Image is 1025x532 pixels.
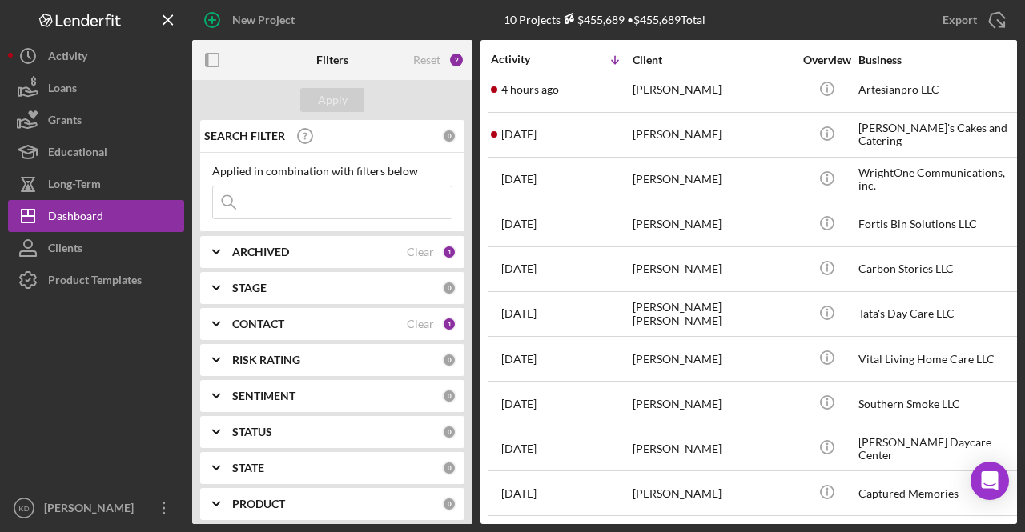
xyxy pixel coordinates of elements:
button: Dashboard [8,200,184,232]
button: Apply [300,88,364,112]
b: STAGE [232,282,267,294]
div: Export [943,4,977,36]
button: Activity [8,40,184,72]
div: [PERSON_NAME] [633,338,793,380]
div: [PERSON_NAME]'s Cakes and Catering [858,114,1019,156]
b: ARCHIVED [232,246,289,258]
div: Applied in combination with filters below [212,165,452,178]
div: [PERSON_NAME] [633,382,793,425]
button: Loans [8,72,184,104]
time: 2025-09-11 15:15 [501,218,537,230]
div: [PERSON_NAME] [633,158,793,201]
div: Open Intercom Messenger [971,462,1009,500]
div: Vital Living Home Care LLC [858,338,1019,380]
div: [PERSON_NAME] [633,472,793,514]
b: STATE [232,462,264,474]
button: Product Templates [8,264,184,296]
div: 1 [442,317,456,331]
div: Product Templates [48,264,142,300]
div: 0 [442,497,456,511]
div: 0 [442,461,456,475]
div: Loans [48,72,77,108]
div: Activity [491,53,561,66]
div: Carbon Stories LLC [858,248,1019,290]
b: Filters [316,54,348,66]
time: 2025-09-08 19:16 [501,262,537,275]
time: 2025-09-03 14:44 [501,307,537,320]
button: Long-Term [8,168,184,200]
b: CONTACT [232,318,284,330]
div: Clear [407,246,434,258]
div: Educational [48,136,107,172]
div: [PERSON_NAME] [633,248,793,290]
button: Educational [8,136,184,168]
div: Clients [48,232,82,268]
button: Clients [8,232,184,264]
time: 2025-08-26 15:06 [501,353,537,366]
div: 0 [442,353,456,367]
time: 2025-08-17 00:45 [501,442,537,455]
b: STATUS [232,426,272,438]
div: Business [858,54,1019,66]
div: Dashboard [48,200,103,236]
div: [PERSON_NAME] [633,69,793,111]
b: SEARCH FILTER [204,130,285,142]
div: Client [633,54,793,66]
text: KD [18,504,29,513]
div: [PERSON_NAME] [40,492,144,528]
div: 2 [448,52,464,68]
div: New Project [232,4,295,36]
div: [PERSON_NAME] Daycare Center [858,427,1019,470]
div: 0 [442,389,456,403]
div: Long-Term [48,168,101,204]
div: 0 [442,425,456,439]
div: Overview [797,54,857,66]
time: 2025-09-14 16:10 [501,83,559,96]
time: 2025-09-11 19:03 [501,173,537,186]
time: 2025-08-20 13:53 [501,398,537,410]
div: 0 [442,281,456,295]
button: New Project [192,4,311,36]
div: 0 [442,129,456,143]
div: Southern Smoke LLC [858,382,1019,425]
div: Reset [413,54,440,66]
div: [PERSON_NAME] [633,427,793,470]
div: Clear [407,318,434,330]
div: [PERSON_NAME] [PERSON_NAME] [633,293,793,335]
div: Grants [48,104,82,140]
button: Export [927,4,1017,36]
time: 2025-07-23 04:13 [501,487,537,500]
div: [PERSON_NAME] [633,203,793,246]
b: PRODUCT [232,498,285,510]
time: 2025-09-12 18:35 [501,128,537,141]
div: 10 Projects • $455,689 Total [504,13,705,26]
div: Fortis Bin Solutions LLC [858,203,1019,246]
div: Captured Memories [858,472,1019,514]
div: WrightOne Communications, inc. [858,158,1019,201]
b: SENTIMENT [232,390,295,402]
div: Apply [318,88,348,112]
div: Activity [48,40,87,76]
div: $455,689 [561,13,625,26]
div: [PERSON_NAME] [633,114,793,156]
b: RISK RATING [232,354,300,366]
div: 1 [442,245,456,259]
button: KD[PERSON_NAME] [8,492,184,524]
button: Grants [8,104,184,136]
div: Tata's Day Care LLC [858,293,1019,335]
div: Artesianpro LLC [858,69,1019,111]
